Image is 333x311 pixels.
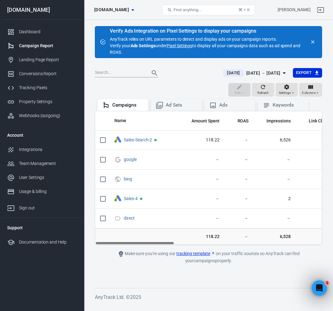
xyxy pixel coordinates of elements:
div: scrollable content [95,111,322,245]
div: Landing Page Report [19,57,77,63]
span: － [183,176,220,182]
span: － [183,157,220,163]
div: User Settings [19,174,77,181]
span: Name [114,118,134,124]
span: Name [114,118,126,124]
span: bing [124,177,133,181]
span: － [229,137,249,143]
span: [DATE] [224,70,242,76]
span: The number of times your ads were on screen. [266,117,291,125]
span: 1 [325,281,330,286]
span: The number of clicks on links within the ad that led to advertiser-specified destinations [309,117,330,125]
span: － [301,196,330,202]
a: Sign out [313,2,328,17]
strong: Ads Settings [131,43,156,48]
div: Campaigns [112,102,143,108]
span: direct [124,216,136,220]
span: The total return on ad spend [229,117,249,125]
span: 2 [258,196,291,202]
div: [DOMAIN_NAME] [2,7,82,13]
span: ROAS [238,118,249,124]
svg: Direct [114,215,121,222]
h6: AnyTrack Ltd. © 2025 [95,293,322,301]
span: The estimated total amount of money you've spent on your campaign, ad set or ad during its schedule. [183,117,220,125]
span: Columns [302,90,316,96]
div: Dashboard [19,29,77,35]
span: 81 [301,137,330,143]
li: Account [2,128,82,143]
div: Team Management [19,160,77,167]
a: User Settings [2,171,82,185]
span: Settings [279,90,291,96]
div: Account id: Z7eiIvhy [278,7,311,13]
div: Documentation and Help [19,239,77,245]
span: － [229,233,249,240]
div: Property Settings [19,98,77,105]
div: Ad Sets [166,102,197,108]
span: － [301,176,330,182]
span: Link Clicks [309,118,330,124]
div: Ads [219,102,250,108]
span: － [183,215,220,222]
div: Usage & billing [19,188,77,195]
svg: Google [114,156,121,163]
button: close [308,38,317,46]
a: Usage & billing [2,185,82,199]
div: Google Ads [114,136,121,144]
div: Campaign Report [19,43,77,49]
span: － [258,176,291,182]
span: 118.22 [183,137,220,143]
span: Amount Spent [192,118,220,124]
span: － [301,157,330,163]
input: Search... [95,69,145,77]
span: 81 [301,233,330,240]
span: Impressions [266,118,291,124]
span: － [229,215,249,222]
div: Integrations [19,146,77,153]
a: Dashboard [2,25,82,39]
span: － [258,215,291,222]
button: [DOMAIN_NAME] [92,4,136,16]
span: The estimated total amount of money you've spent on your campaign, ad set or ad during its schedule. [192,117,220,125]
button: [DATE][DATE] － [DATE] [218,68,293,78]
div: Make sure you're using our on your traffic sources so AnyTrack can find your campaigns properly. [95,250,322,264]
button: Columns [299,83,322,97]
a: direct [124,216,135,221]
span: － [258,157,291,163]
svg: UTM & Web Traffic [114,176,121,183]
span: Active [140,198,142,200]
div: AnyTrack relies on URL parameters to detect and display ads on your campaign reports. Verify your... [110,29,305,56]
a: Tracking Pixels [2,81,82,95]
div: ⌘ + K [238,7,250,12]
div: Webhooks (outgoing) [19,112,77,119]
span: Find anything... [173,7,202,12]
a: tracking template [176,250,215,257]
li: Support [2,220,82,235]
span: 118.22 [183,233,220,240]
iframe: Intercom live chat [312,281,327,295]
button: Find anything...⌘ + K [162,5,255,15]
a: Team Management [2,157,82,171]
span: The number of clicks on links within the ad that led to advertiser-specified destinations [301,117,330,125]
span: － [183,196,220,202]
span: Sales-4 [124,196,139,201]
span: The total return on ad spend [238,117,249,125]
div: Google Ads [114,195,121,202]
a: Integrations [2,143,82,157]
span: － [301,215,330,222]
button: Refresh [252,83,274,97]
div: Conversions Report [19,71,77,77]
span: － [229,176,249,182]
a: Sales-Search-2 [124,137,152,142]
a: Webhooks (outgoing) [2,109,82,123]
span: － [229,196,249,202]
a: Conversions Report [2,67,82,81]
span: Active [154,139,157,141]
span: google [124,157,138,162]
a: bing [124,176,132,181]
span: carinspector.io [94,6,129,14]
a: Campaign Report [2,39,82,53]
button: Export [293,68,322,78]
span: The number of times your ads were on screen. [258,117,291,125]
a: Landing Page Report [2,53,82,67]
